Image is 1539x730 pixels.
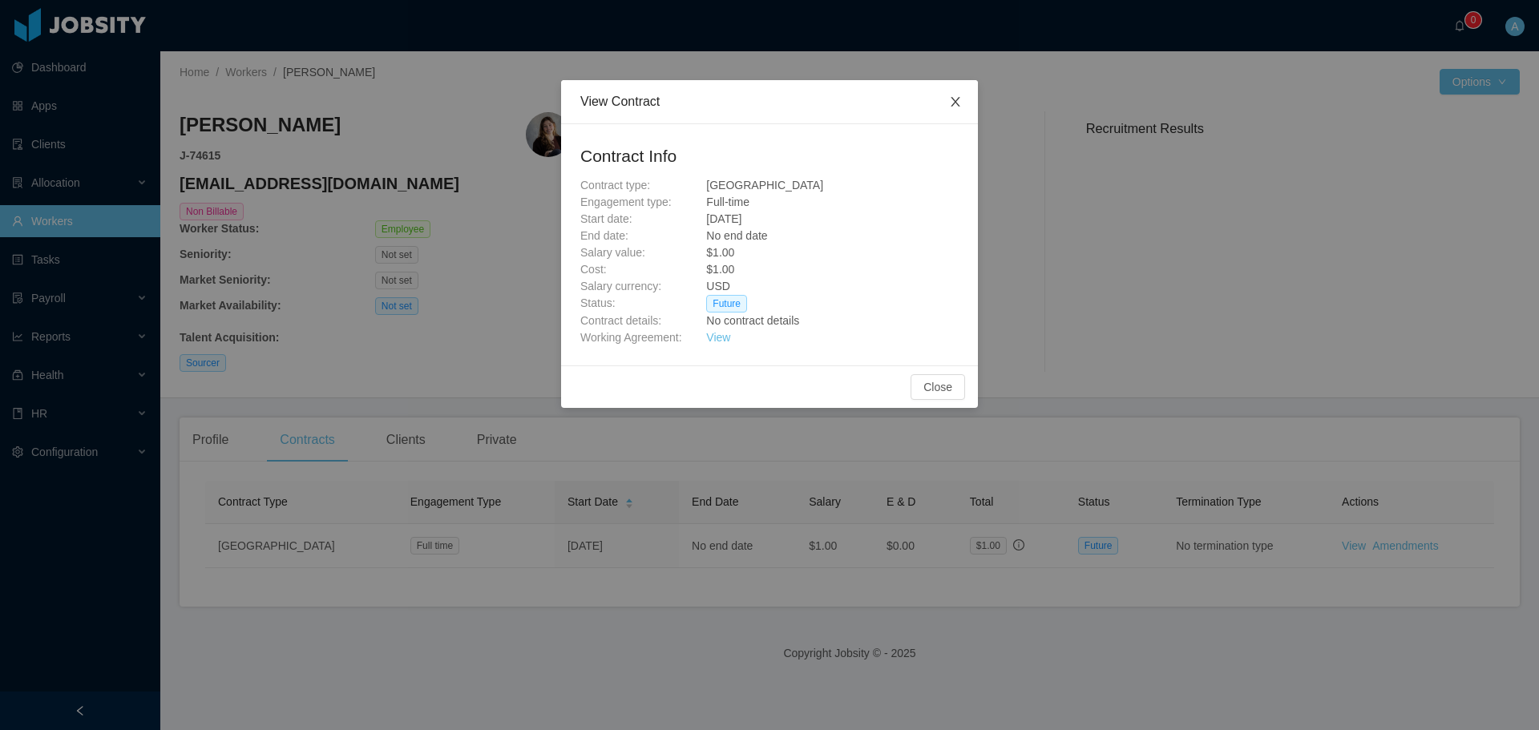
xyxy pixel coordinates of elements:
[706,280,730,292] span: USD
[580,263,607,276] span: Cost:
[580,296,616,309] span: Status:
[933,80,978,125] button: Close
[580,212,632,225] span: Start date:
[580,246,645,259] span: Salary value:
[949,95,962,108] i: icon: close
[580,179,650,192] span: Contract type:
[706,295,747,313] span: Future
[706,179,823,192] span: [GEOGRAPHIC_DATA]
[706,314,799,327] span: No contract details
[580,196,672,208] span: Engagement type:
[706,196,749,208] span: Full-time
[706,263,734,276] span: $1.00
[580,229,628,242] span: End date:
[706,229,767,242] span: No end date
[911,374,965,400] button: Close
[706,331,730,344] a: View
[580,314,661,327] span: Contract details:
[580,280,661,292] span: Salary currency:
[580,93,959,111] div: View Contract
[580,143,959,169] h2: Contract Info
[706,212,741,225] span: [DATE]
[706,246,734,259] span: $1.00
[580,331,682,344] span: Working Agreement:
